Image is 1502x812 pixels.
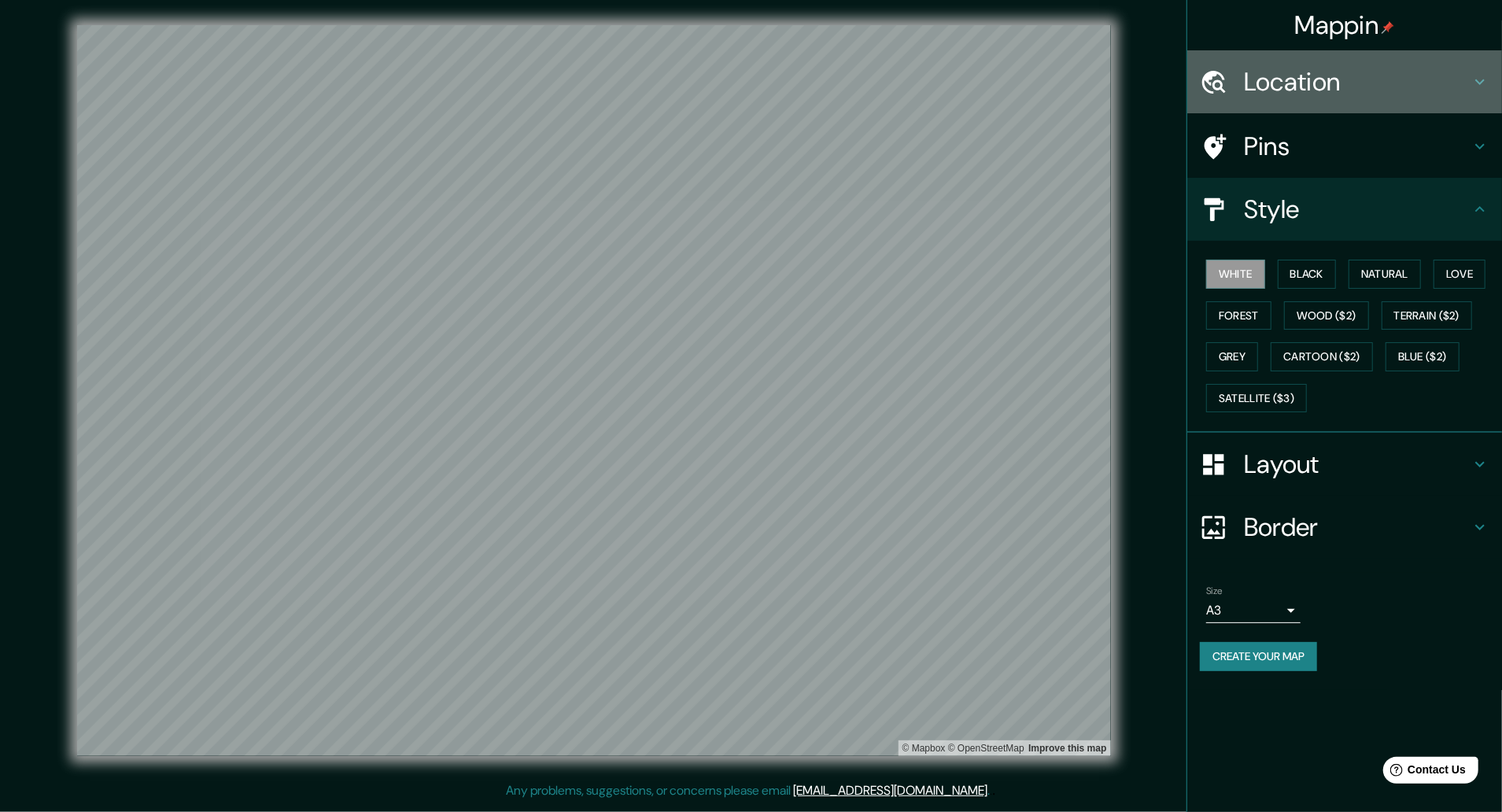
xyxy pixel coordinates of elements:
button: Terrain ($2) [1382,301,1473,330]
a: Mapbox [902,743,946,754]
div: Location [1187,50,1502,113]
button: Black [1278,260,1337,289]
button: Grey [1206,342,1258,371]
a: Map feedback [1028,743,1106,754]
iframe: Help widget launcher [1362,751,1485,795]
div: Style [1187,178,1502,241]
div: . [993,781,996,800]
h4: Layout [1244,448,1471,480]
img: pin-icon.png [1382,21,1394,34]
button: White [1206,260,1265,289]
div: Border [1187,496,1502,559]
button: Forest [1206,301,1271,330]
h4: Pins [1244,131,1471,162]
button: Satellite ($3) [1206,384,1307,413]
div: . [991,781,993,800]
a: [EMAIL_ADDRESS][DOMAIN_NAME] [794,782,988,799]
div: Layout [1187,433,1502,496]
button: Create your map [1200,642,1317,671]
p: Any problems, suggestions, or concerns please email . [507,781,991,800]
button: Wood ($2) [1284,301,1369,330]
h4: Style [1244,194,1471,225]
div: A3 [1206,598,1301,623]
button: Cartoon ($2) [1271,342,1373,371]
h4: Mappin [1295,9,1395,41]
button: Blue ($2) [1386,342,1460,371]
canvas: Map [77,25,1111,756]
h4: Location [1244,66,1471,98]
div: Pins [1187,115,1502,178]
a: OpenStreetMap [948,743,1024,754]
label: Size [1206,585,1223,598]
button: Natural [1349,260,1421,289]
h4: Border [1244,511,1471,543]
button: Love [1434,260,1485,289]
